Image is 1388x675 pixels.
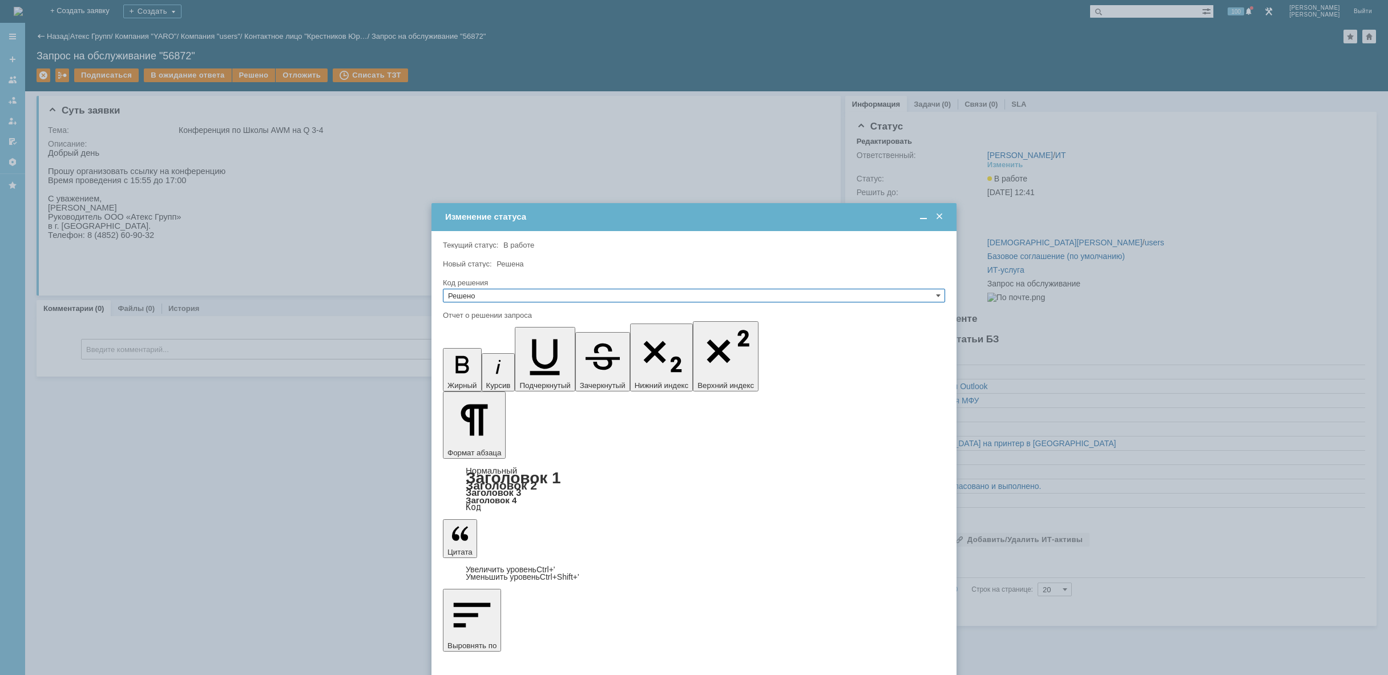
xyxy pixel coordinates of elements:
span: Ctrl+' [536,565,555,574]
span: Верхний индекс [697,381,754,390]
span: Формат абзаца [447,448,501,457]
span: Подчеркнутый [519,381,570,390]
span: В работе [503,241,534,249]
span: Выровнять по [447,641,497,650]
span: Свернуть (Ctrl + M) [918,212,929,222]
a: Заголовок 1 [466,469,561,487]
button: Нижний индекс [630,324,693,391]
a: Код [466,502,481,512]
a: Заголовок 3 [466,487,521,498]
button: Подчеркнутый [515,327,575,391]
span: Решена [497,260,523,268]
button: Курсив [482,353,515,391]
span: Закрыть [934,212,945,222]
div: Код решения [443,279,943,286]
span: Зачеркнутый [580,381,626,390]
span: Жирный [447,381,477,390]
div: Формат абзаца [443,467,945,511]
button: Жирный [443,348,482,391]
div: Цитата [443,566,945,581]
button: Формат абзаца [443,391,506,459]
span: Цитата [447,548,473,556]
a: Decrease [466,572,579,581]
label: Текущий статус: [443,241,498,249]
button: Выровнять по [443,589,501,652]
button: Верхний индекс [693,321,758,391]
span: Курсив [486,381,511,390]
span: Нижний индекс [635,381,689,390]
span: Ctrl+Shift+' [540,572,579,581]
div: Изменение статуса [445,212,945,222]
a: Нормальный [466,466,517,475]
button: Цитата [443,519,477,558]
div: Отчет о решении запроса [443,312,943,319]
a: Increase [466,565,555,574]
a: Заголовок 2 [466,479,537,492]
label: Новый статус: [443,260,492,268]
a: Заголовок 4 [466,495,517,505]
button: Зачеркнутый [575,332,630,391]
